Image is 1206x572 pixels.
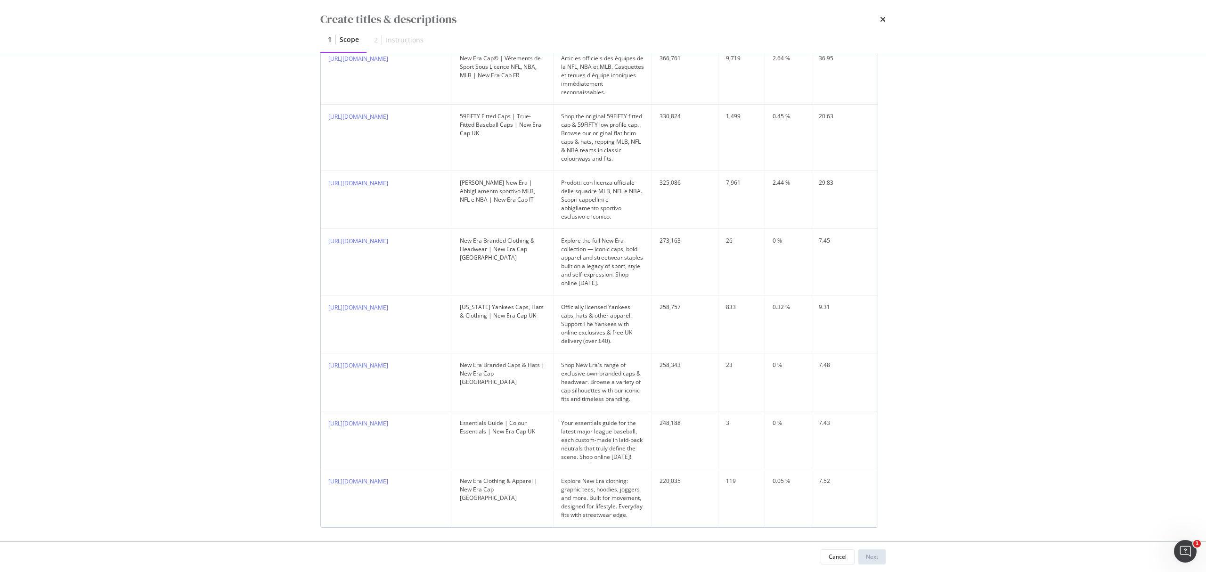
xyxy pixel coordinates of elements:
[386,35,424,45] div: Instructions
[561,303,644,345] div: Officially licensed Yankees caps, hats & other apparel. Support The Yankees with online exclusive...
[660,179,710,187] div: 325,086
[460,54,546,80] div: New Era Cap© | Vêtements de Sport Sous Licence NFL, NBA, MLB | New Era Cap FR
[561,237,644,287] div: Explore the full New Era collection — iconic caps, bold apparel and streetwear staples built on a...
[561,361,644,403] div: Shop New Era's range of exclusive own-branded caps & headwear. Browse a variety of cap silhouette...
[819,419,870,427] div: 7.43
[821,549,855,564] button: Cancel
[460,237,546,262] div: New Era Branded Clothing & Headwear | New Era Cap [GEOGRAPHIC_DATA]
[328,361,388,369] a: [URL][DOMAIN_NAME]
[561,419,644,461] div: Your essentials guide for the latest major league baseball, each custom-made in laid-back neutral...
[880,11,886,27] div: times
[819,54,870,63] div: 36.95
[660,112,710,121] div: 330,824
[819,477,870,485] div: 7.52
[328,55,388,63] a: [URL][DOMAIN_NAME]
[819,237,870,245] div: 7.45
[660,303,710,311] div: 258,757
[773,112,803,121] div: 0.45 %
[374,35,378,45] div: 2
[773,477,803,485] div: 0.05 %
[726,361,757,369] div: 23
[726,237,757,245] div: 26
[773,419,803,427] div: 0 %
[819,112,870,121] div: 20.63
[726,303,757,311] div: 833
[328,35,332,44] div: 1
[1174,540,1197,563] iframe: Intercom live chat
[773,179,803,187] div: 2.44 %
[460,419,546,436] div: Essentials Guide | Colour Essentials | New Era Cap UK
[1193,540,1201,547] span: 1
[561,54,644,97] div: Articles officiels des équipes de la NFL, NBA et MLB. Casquettes et tenues d'équipe iconiques imm...
[328,477,388,485] a: [URL][DOMAIN_NAME]
[726,477,757,485] div: 119
[460,179,546,204] div: [PERSON_NAME] New Era | Abbigliamento sportivo MLB, NFL e NBA | New Era Cap IT
[660,237,710,245] div: 273,163
[773,54,803,63] div: 2.64 %
[561,477,644,519] div: Explore New Era clothing: graphic tees, hoodies, joggers and more. Built for movement, designed f...
[328,303,388,311] a: [URL][DOMAIN_NAME]
[460,361,546,386] div: New Era Branded Caps & Hats | New Era Cap [GEOGRAPHIC_DATA]
[328,179,388,187] a: [URL][DOMAIN_NAME]
[819,179,870,187] div: 29.83
[773,237,803,245] div: 0 %
[819,361,870,369] div: 7.48
[660,361,710,369] div: 258,343
[660,54,710,63] div: 366,761
[340,35,359,44] div: Scope
[866,553,878,561] div: Next
[328,419,388,427] a: [URL][DOMAIN_NAME]
[726,419,757,427] div: 3
[328,113,388,121] a: [URL][DOMAIN_NAME]
[726,54,757,63] div: 9,719
[561,112,644,163] div: Shop the original 59FIFTY fitted cap & 59FIFTY low profile cap. Browse our original flat brim cap...
[660,477,710,485] div: 220,035
[328,237,388,245] a: [URL][DOMAIN_NAME]
[460,303,546,320] div: [US_STATE] Yankees Caps, Hats & Clothing | New Era Cap UK
[726,112,757,121] div: 1,499
[561,179,644,221] div: Prodotti con licenza ufficiale delle squadre MLB, NFL e NBA. Scopri cappellini e abbigliamento sp...
[819,303,870,311] div: 9.31
[460,112,546,138] div: 59FIFTY Fitted Caps | True-Fitted Baseball Caps | New Era Cap UK
[773,361,803,369] div: 0 %
[829,553,847,561] div: Cancel
[460,477,546,502] div: New Era Clothing & Apparel | New Era Cap [GEOGRAPHIC_DATA]
[320,11,456,27] div: Create titles & descriptions
[726,179,757,187] div: 7,961
[773,303,803,311] div: 0.32 %
[858,549,886,564] button: Next
[660,419,710,427] div: 248,188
